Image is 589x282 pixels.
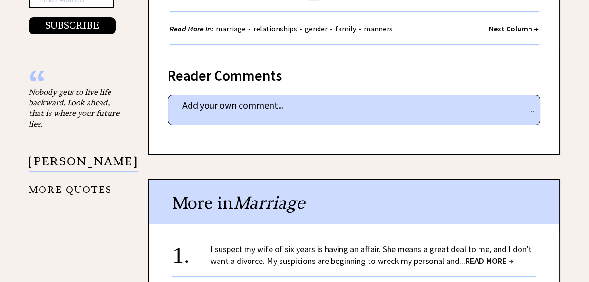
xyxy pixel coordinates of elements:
[333,24,359,33] a: family
[29,87,124,130] div: Nobody gets to live life backward. Look ahead, that is where your future lies.
[489,24,539,33] a: Next Column →
[251,24,299,33] a: relationships
[29,177,112,195] a: MORE QUOTES
[29,17,116,34] button: SUBSCRIBE
[233,192,305,213] span: Marriage
[210,243,532,266] a: I suspect my wife of six years is having an affair. She means a great deal to me, and I don't wan...
[302,24,330,33] a: gender
[172,243,210,261] div: 1.
[149,180,559,224] div: More in
[29,77,124,87] div: “
[170,24,213,33] strong: Read More In:
[361,24,395,33] a: manners
[213,24,248,33] a: marriage
[168,65,540,81] div: Reader Comments
[170,23,395,35] div: • • • •
[29,145,138,172] p: - [PERSON_NAME]
[465,255,514,266] span: READ MORE →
